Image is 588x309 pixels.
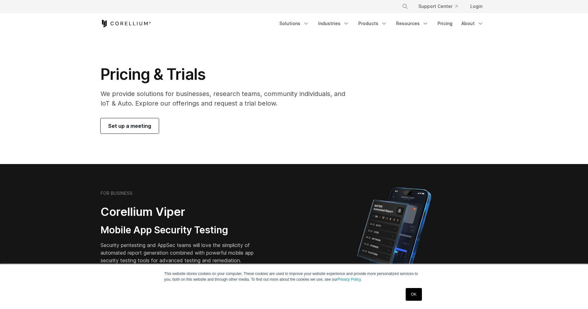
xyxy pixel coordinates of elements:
a: Solutions [276,18,313,29]
p: We provide solutions for businesses, research teams, community individuals, and IoT & Auto. Explo... [101,89,354,108]
p: Security pentesting and AppSec teams will love the simplicity of automated report generation comb... [101,241,263,264]
a: Products [354,18,391,29]
a: Industries [314,18,353,29]
a: OK [406,288,422,301]
div: Navigation Menu [394,1,487,12]
a: About [458,18,487,29]
a: Pricing [434,18,456,29]
h2: Corellium Viper [101,205,263,219]
a: Login [465,1,487,12]
p: This website stores cookies on your computer. These cookies are used to improve your website expe... [164,271,424,282]
button: Search [399,1,411,12]
h1: Pricing & Trials [101,65,354,84]
a: Resources [392,18,432,29]
h3: Mobile App Security Testing [101,224,263,236]
a: Support Center [413,1,463,12]
a: Privacy Policy. [337,277,362,282]
a: Set up a meeting [101,118,159,134]
div: Navigation Menu [276,18,487,29]
a: Corellium Home [101,20,151,27]
img: Corellium MATRIX automated report on iPhone showing app vulnerability test results across securit... [346,184,442,296]
span: Set up a meeting [108,122,151,130]
h6: FOR BUSINESS [101,190,132,196]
